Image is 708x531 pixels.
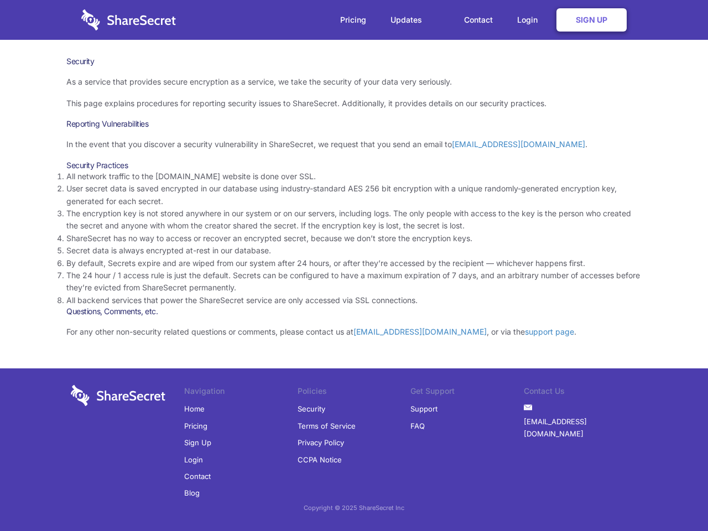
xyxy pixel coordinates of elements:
[298,400,325,417] a: Security
[66,76,642,88] p: As a service that provides secure encryption as a service, we take the security of your data very...
[184,485,200,501] a: Blog
[184,400,205,417] a: Home
[506,3,554,37] a: Login
[66,56,642,66] h1: Security
[71,385,165,406] img: logo-wordmark-white-trans-d4663122ce5f474addd5e946df7df03e33cb6a1c49d2221995e7729f52c070b2.svg
[66,244,642,257] li: Secret data is always encrypted at-rest in our database.
[66,183,642,207] li: User secret data is saved encrypted in our database using industry-standard AES 256 bit encryptio...
[298,434,344,451] a: Privacy Policy
[453,3,504,37] a: Contact
[410,385,524,400] li: Get Support
[66,232,642,244] li: ShareSecret has no way to access or recover an encrypted secret, because we don’t store the encry...
[184,385,298,400] li: Navigation
[66,138,642,150] p: In the event that you discover a security vulnerability in ShareSecret, we request that you send ...
[452,139,585,149] a: [EMAIL_ADDRESS][DOMAIN_NAME]
[66,306,642,316] h3: Questions, Comments, etc.
[66,97,642,110] p: This page explains procedures for reporting security issues to ShareSecret. Additionally, it prov...
[66,326,642,338] p: For any other non-security related questions or comments, please contact us at , or via the .
[66,294,642,306] li: All backend services that power the ShareSecret service are only accessed via SSL connections.
[184,468,211,485] a: Contact
[524,413,637,442] a: [EMAIL_ADDRESS][DOMAIN_NAME]
[410,418,425,434] a: FAQ
[184,451,203,468] a: Login
[298,418,356,434] a: Terms of Service
[410,400,438,417] a: Support
[556,8,627,32] a: Sign Up
[66,207,642,232] li: The encryption key is not stored anywhere in our system or on our servers, including logs. The on...
[184,434,211,451] a: Sign Up
[66,160,642,170] h3: Security Practices
[353,327,487,336] a: [EMAIL_ADDRESS][DOMAIN_NAME]
[329,3,377,37] a: Pricing
[525,327,574,336] a: support page
[66,119,642,129] h3: Reporting Vulnerabilities
[184,418,207,434] a: Pricing
[66,257,642,269] li: By default, Secrets expire and are wiped from our system after 24 hours, or after they’re accesse...
[524,385,637,400] li: Contact Us
[298,385,411,400] li: Policies
[81,9,176,30] img: logo-wordmark-white-trans-d4663122ce5f474addd5e946df7df03e33cb6a1c49d2221995e7729f52c070b2.svg
[66,269,642,294] li: The 24 hour / 1 access rule is just the default. Secrets can be configured to have a maximum expi...
[298,451,342,468] a: CCPA Notice
[66,170,642,183] li: All network traffic to the [DOMAIN_NAME] website is done over SSL.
